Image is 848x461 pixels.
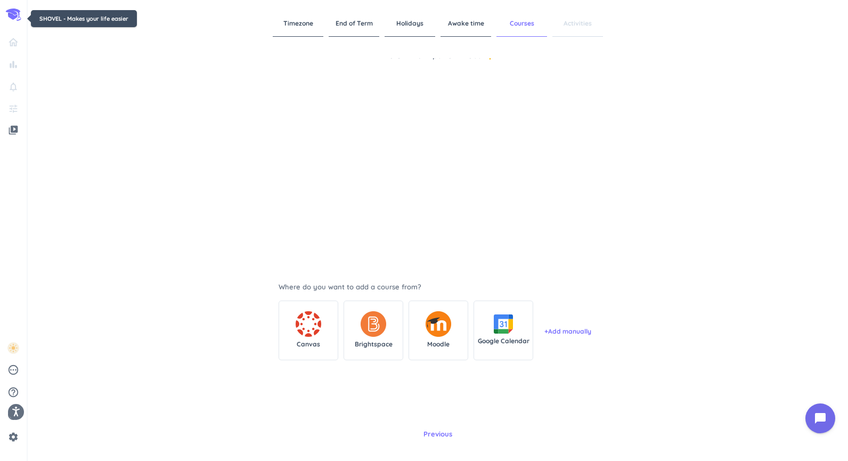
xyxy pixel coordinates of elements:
span: SHOVEL - Makes your life easier [39,15,128,22]
img: wMPYVNvOVrFXAAAAABJRU5ErkJggg== [426,311,451,337]
span: Where do you want to add a course from? [279,282,597,293]
iframe: Connect Shovel to Canvas (and other school platforms) [289,72,587,264]
i: settings [8,432,19,442]
span: Timezone [273,11,323,37]
span: + Add manually [544,327,591,336]
span: Moodle [427,339,450,349]
span: Previous [423,429,452,440]
a: settings [4,428,22,446]
img: kvR96AAAAAElFTkSuQmCC [361,311,386,337]
i: help_outline [7,386,19,398]
span: Awake time [441,11,491,37]
span: Canvas [297,339,320,349]
button: Previous [415,424,461,444]
span: End of Term [329,11,379,37]
i: pending [7,364,19,376]
span: Courses [496,11,547,37]
i: video_library [8,125,19,135]
span: Google Calendar [478,336,529,346]
span: Brightspace [355,339,393,349]
span: Holidays [385,11,435,37]
span: Activities [552,11,603,37]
